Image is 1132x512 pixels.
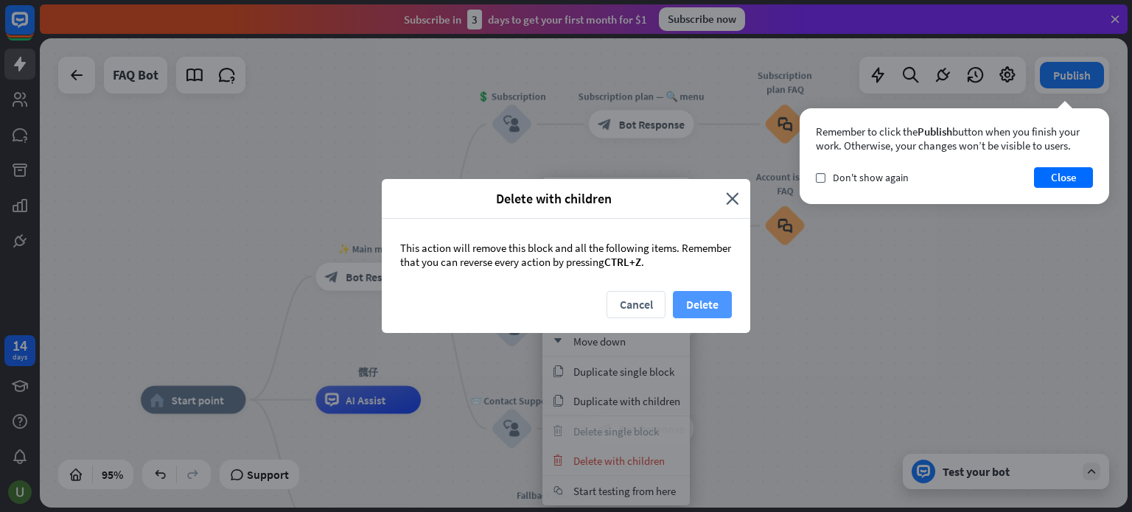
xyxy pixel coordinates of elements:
[1034,167,1093,188] button: Close
[604,255,641,269] span: CTRL+Z
[816,125,1093,152] div: Remember to click the button when you finish your work. Otherwise, your changes won’t be visible ...
[393,190,715,207] span: Delete with children
[607,291,665,318] button: Cancel
[12,6,56,50] button: Open LiveChat chat widget
[918,125,952,138] span: Publish
[833,171,909,184] span: Don't show again
[673,291,732,318] button: Delete
[382,219,750,291] div: This action will remove this block and all the following items. Remember that you can reverse eve...
[726,190,739,207] i: close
